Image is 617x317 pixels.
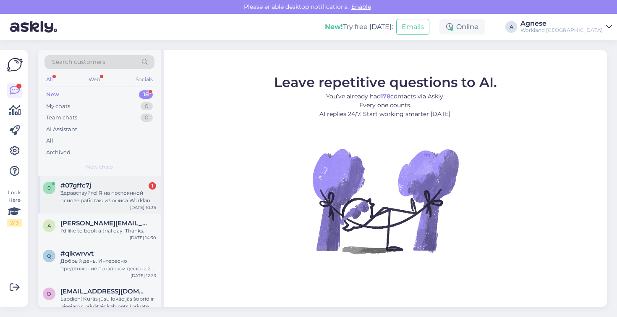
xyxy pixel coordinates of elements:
[47,185,51,191] span: 0
[52,58,105,66] span: Search customers
[274,74,497,90] span: Leave repetitive questions to AI.
[46,148,71,157] div: Archived
[46,137,53,145] div: All
[60,250,94,257] span: #qlkwrvvt
[274,92,497,118] p: You’ve already had contacts via Askly. Every one counts. AI replies 24/7. Start working smarter [...
[381,92,390,100] b: 178
[60,295,156,310] div: Labdien! Kurās jūsu lokācijās šobrīd ir pieejams privātais kabinets (private office)? Un kāda ir ...
[60,189,156,204] div: Здравствуйте! Я на постоянной основе работаю из офиса Workland GR, но завтра хотел бы поработать ...
[141,114,153,122] div: 0
[349,3,374,11] span: Enable
[439,19,485,34] div: Online
[7,219,22,227] div: 2 / 3
[46,125,77,134] div: AI Assistant
[46,90,59,99] div: New
[60,182,91,189] span: #07gffc7j
[520,20,603,27] div: Agnese
[130,235,156,241] div: [DATE] 14:30
[139,90,153,99] div: 18
[46,102,70,111] div: My chats
[47,291,51,297] span: d
[60,288,148,295] span: davisviba@gmail.com
[60,219,148,227] span: andrejs.gavrilkins@ft.com
[134,74,154,85] div: Socials
[520,20,612,34] a: AgneseWorkland [GEOGRAPHIC_DATA]
[47,253,51,259] span: q
[310,125,461,276] img: No Chat active
[141,102,153,111] div: 0
[46,114,77,122] div: Team chats
[325,22,393,32] div: Try free [DATE]:
[44,74,54,85] div: All
[131,272,156,279] div: [DATE] 12:23
[60,227,156,235] div: I'd like to book a trial day. Thanks.
[7,189,22,227] div: Look Here
[149,182,156,190] div: 1
[325,23,343,31] b: New!
[87,74,102,85] div: Web
[396,19,429,35] button: Emails
[47,222,51,229] span: a
[86,163,113,171] span: New chats
[505,21,517,33] div: A
[60,257,156,272] div: Добрый день. Интересно предложение по флекси деск на 20 рабочих дней со скидкой 50% это сколько б...
[520,27,603,34] div: Workland [GEOGRAPHIC_DATA]
[7,57,23,73] img: Askly Logo
[130,204,156,211] div: [DATE] 10:35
